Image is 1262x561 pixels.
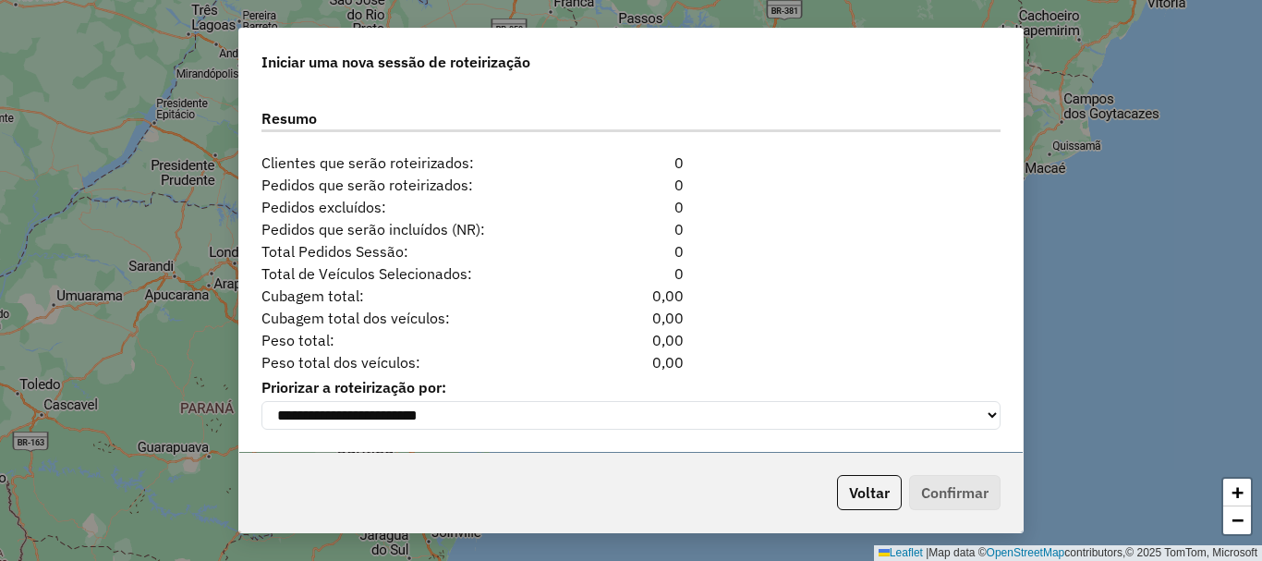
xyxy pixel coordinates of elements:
[250,351,567,373] span: Peso total dos veículos:
[874,545,1262,561] div: Map data © contributors,© 2025 TomTom, Microsoft
[1232,508,1244,531] span: −
[879,546,923,559] a: Leaflet
[250,262,567,285] span: Total de Veículos Selecionados:
[567,307,694,329] div: 0,00
[261,51,530,73] span: Iniciar uma nova sessão de roteirização
[567,196,694,218] div: 0
[987,546,1065,559] a: OpenStreetMap
[1223,506,1251,534] a: Zoom out
[250,152,567,174] span: Clientes que serão roteirizados:
[837,475,902,510] button: Voltar
[250,196,567,218] span: Pedidos excluídos:
[567,329,694,351] div: 0,00
[1232,481,1244,504] span: +
[567,174,694,196] div: 0
[250,174,567,196] span: Pedidos que serão roteirizados:
[567,240,694,262] div: 0
[261,107,1001,132] label: Resumo
[567,152,694,174] div: 0
[567,351,694,373] div: 0,00
[250,329,567,351] span: Peso total:
[250,240,567,262] span: Total Pedidos Sessão:
[250,307,567,329] span: Cubagem total dos veículos:
[567,218,694,240] div: 0
[1223,479,1251,506] a: Zoom in
[250,218,567,240] span: Pedidos que serão incluídos (NR):
[567,262,694,285] div: 0
[250,285,567,307] span: Cubagem total:
[926,546,928,559] span: |
[261,376,1001,398] label: Priorizar a roteirização por:
[567,285,694,307] div: 0,00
